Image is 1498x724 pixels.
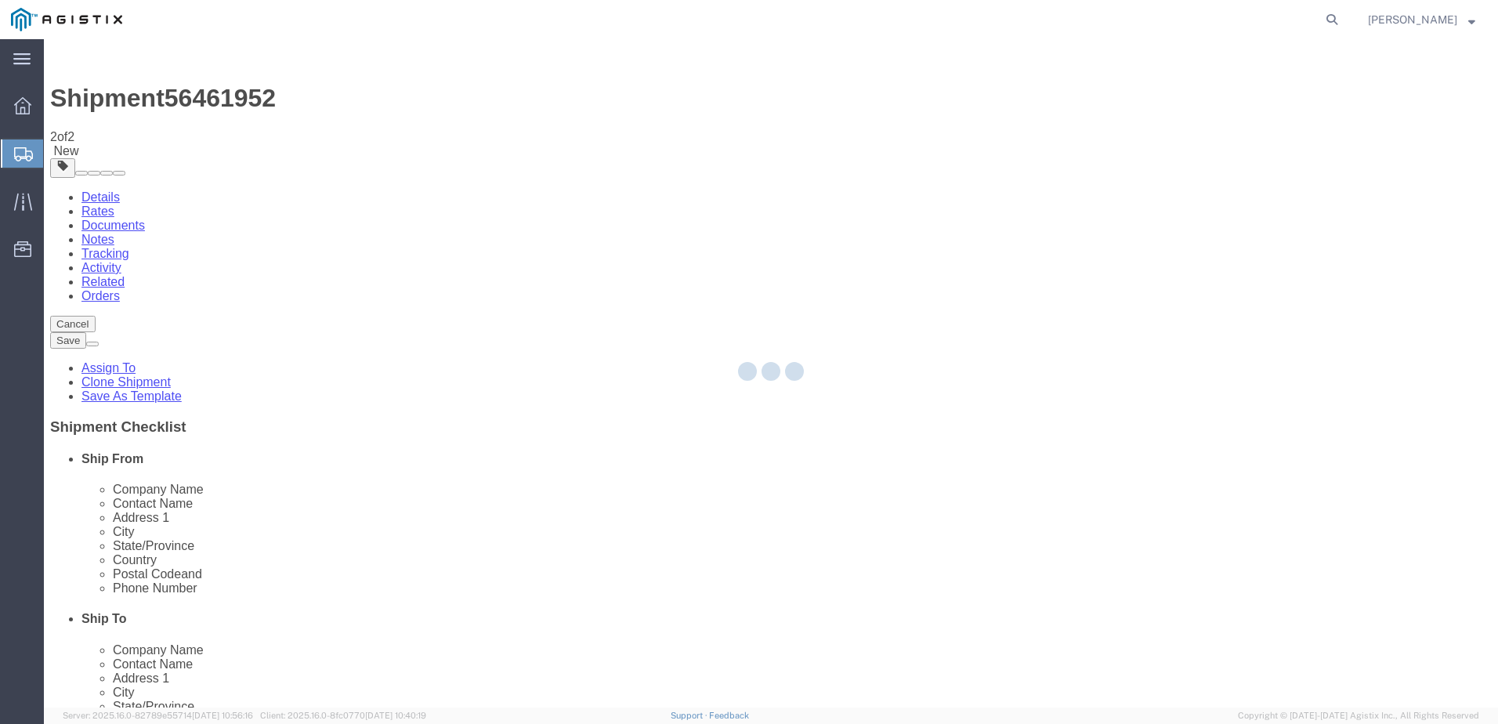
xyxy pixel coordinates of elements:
[365,711,426,720] span: [DATE] 10:40:19
[11,8,122,31] img: logo
[63,711,253,720] span: Server: 2025.16.0-82789e55714
[709,711,749,720] a: Feedback
[260,711,426,720] span: Client: 2025.16.0-8fc0770
[1238,709,1479,722] span: Copyright © [DATE]-[DATE] Agistix Inc., All Rights Reserved
[671,711,710,720] a: Support
[1368,11,1457,28] span: Tanner Gill
[192,711,253,720] span: [DATE] 10:56:16
[1367,10,1476,29] button: [PERSON_NAME]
